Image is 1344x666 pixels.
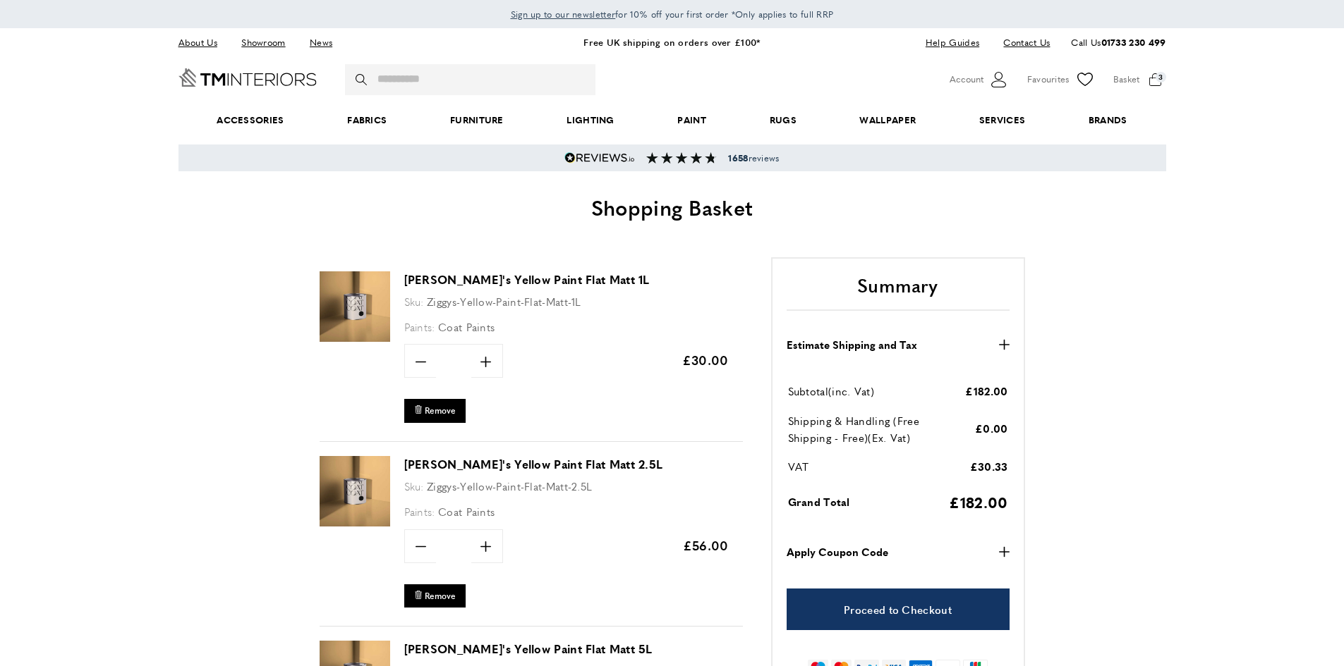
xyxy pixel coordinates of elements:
span: Shipping & Handling (Free Shipping - Free) [788,413,920,445]
span: Paints: [404,319,435,334]
span: Subtotal [788,383,828,398]
a: Paint [646,99,738,142]
span: Ziggys-Yellow-Paint-Flat-Matt-2.5L [427,479,592,493]
strong: Estimate Shipping and Tax [787,336,917,353]
p: Call Us [1071,35,1166,50]
a: Showroom [231,33,296,52]
a: [PERSON_NAME]'s Yellow Paint Flat Matt 2.5L [404,456,663,472]
span: £182.00 [949,491,1007,512]
a: Help Guides [915,33,990,52]
span: for 10% off your first order *Only applies to full RRP [511,8,834,20]
img: Ziggy's Yellow Paint Flat Matt 2.5L [320,456,390,526]
strong: Apply Coupon Code [787,543,888,560]
a: Contact Us [993,33,1050,52]
span: Shopping Basket [591,192,753,222]
button: Search [356,64,370,95]
a: Go to Home page [178,68,317,87]
img: Reviews.io 5 stars [564,152,635,164]
a: Free UK shipping on orders over £100* [583,35,760,49]
a: Favourites [1027,69,1096,90]
a: [PERSON_NAME]'s Yellow Paint Flat Matt 1L [404,271,650,288]
a: Services [948,99,1057,142]
span: Sign up to our newsletter [511,8,616,20]
span: Favourites [1027,72,1070,87]
span: Remove [425,590,456,602]
span: Coat Paints [438,504,495,519]
span: Remove [425,405,456,417]
a: Ziggy's Yellow Paint Flat Matt 1L [320,332,390,344]
span: £30.33 [970,459,1008,474]
button: Remove Ziggy's Yellow Paint Flat Matt 1L [404,399,466,422]
span: Sku: [404,294,424,309]
span: £30.00 [682,351,729,369]
h2: Summary [787,273,1010,311]
a: About Us [178,33,228,52]
a: Fabrics [315,99,418,142]
a: Ziggy's Yellow Paint Flat Matt 2.5L [320,517,390,529]
a: Wallpaper [828,99,948,142]
span: (Ex. Vat) [868,430,910,445]
a: Lighting [535,99,646,142]
img: Ziggy's Yellow Paint Flat Matt 1L [320,271,390,342]
span: £182.00 [965,383,1007,398]
img: Reviews section [646,152,717,164]
a: 01733 230 499 [1101,35,1166,49]
a: News [299,33,343,52]
span: (inc. Vat) [828,383,874,398]
strong: 1658 [728,152,748,164]
button: Apply Coupon Code [787,543,1010,560]
a: Proceed to Checkout [787,588,1010,630]
span: £0.00 [975,421,1008,436]
span: Account [950,72,983,87]
a: [PERSON_NAME]'s Yellow Paint Flat Matt 5L [404,641,653,657]
a: Furniture [418,99,535,142]
span: Accessories [185,99,315,142]
a: Rugs [738,99,828,142]
button: Remove Ziggy's Yellow Paint Flat Matt 2.5L [404,584,466,608]
span: reviews [728,152,779,164]
span: VAT [788,459,809,474]
span: £56.00 [683,536,729,554]
button: Customer Account [950,69,1010,90]
span: Coat Paints [438,319,495,334]
span: Ziggys-Yellow-Paint-Flat-Matt-1L [427,294,581,309]
span: Sku: [404,479,424,493]
button: Estimate Shipping and Tax [787,336,1010,353]
a: Sign up to our newsletter [511,7,616,21]
span: Paints: [404,504,435,519]
a: Brands [1057,99,1158,142]
span: Grand Total [788,494,850,509]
